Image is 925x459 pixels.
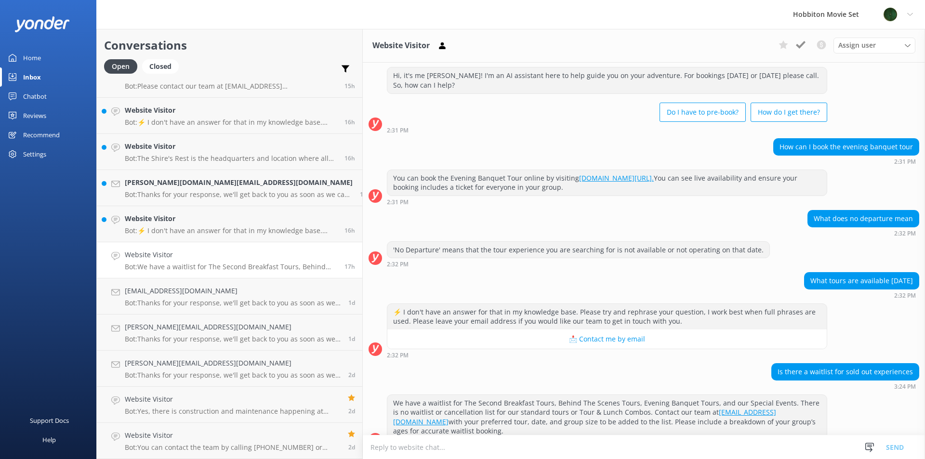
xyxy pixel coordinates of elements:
[348,299,355,307] span: Sep 23 2025 08:20am (UTC +12:00) Pacific/Auckland
[387,198,827,205] div: Sep 23 2025 02:31pm (UTC +12:00) Pacific/Auckland
[348,407,355,415] span: Sep 21 2025 07:16pm (UTC +12:00) Pacific/Auckland
[344,154,355,162] span: Sep 23 2025 03:44pm (UTC +12:00) Pacific/Auckland
[125,286,341,296] h4: [EMAIL_ADDRESS][DOMAIN_NAME]
[807,230,919,236] div: Sep 23 2025 02:32pm (UTC +12:00) Pacific/Auckland
[387,261,770,267] div: Sep 23 2025 02:32pm (UTC +12:00) Pacific/Auckland
[97,423,362,459] a: Website VisitorBot:You can contact the team by calling [PHONE_NUMBER] or emailing [EMAIL_ADDRESS]...
[387,199,409,205] strong: 2:31 PM
[125,141,337,152] h4: Website Visitor
[360,190,370,198] span: Sep 23 2025 03:43pm (UTC +12:00) Pacific/Auckland
[808,210,919,227] div: What does no departure mean
[387,170,827,196] div: You can book the Evening Banquet Tour online by visiting You can see live availability and ensure...
[387,353,409,358] strong: 2:32 PM
[142,59,179,74] div: Closed
[393,407,776,426] a: [EMAIL_ADDRESS][DOMAIN_NAME]
[104,36,355,54] h2: Conversations
[660,103,746,122] button: Do I have to pre-book?
[30,411,69,430] div: Support Docs
[833,38,915,53] div: Assign User
[125,118,337,127] p: Bot: ⚡ I don't have an answer for that in my knowledge base. Please try and rephrase your questio...
[348,335,355,343] span: Sep 22 2025 11:26am (UTC +12:00) Pacific/Auckland
[883,7,898,22] img: 34-1625720359.png
[125,299,341,307] p: Bot: Thanks for your response, we'll get back to you as soon as we can during opening hours.
[97,98,362,134] a: Website VisitorBot:⚡ I don't have an answer for that in my knowledge base. Please try and rephras...
[387,395,827,439] div: We have a waitlist for The Second Breakfast Tours, Behind The Scenes Tours, Evening Banquet Tours...
[23,125,60,144] div: Recommend
[348,371,355,379] span: Sep 22 2025 04:00am (UTC +12:00) Pacific/Auckland
[125,82,337,91] p: Bot: Please contact our team at [EMAIL_ADDRESS][DOMAIN_NAME] to enquire about Private Tour pricin...
[42,430,56,449] div: Help
[773,158,919,165] div: Sep 23 2025 02:31pm (UTC +12:00) Pacific/Auckland
[23,106,46,125] div: Reviews
[23,87,47,106] div: Chatbot
[344,118,355,126] span: Sep 23 2025 04:21pm (UTC +12:00) Pacific/Auckland
[348,443,355,451] span: Sep 21 2025 12:02pm (UTC +12:00) Pacific/Auckland
[387,329,827,349] button: 📩 Contact me by email
[387,262,409,267] strong: 2:32 PM
[23,144,46,164] div: Settings
[125,394,341,405] h4: Website Visitor
[344,226,355,235] span: Sep 23 2025 03:42pm (UTC +12:00) Pacific/Auckland
[387,128,409,133] strong: 2:31 PM
[97,62,362,98] a: Website VisitorBot:Please contact our team at [EMAIL_ADDRESS][DOMAIN_NAME] to enquire about Priva...
[838,40,876,51] span: Assign user
[387,127,827,133] div: Sep 23 2025 02:31pm (UTC +12:00) Pacific/Auckland
[894,293,916,299] strong: 2:32 PM
[125,262,337,271] p: Bot: We have a waitlist for The Second Breakfast Tours, Behind The Scenes Tours, Evening Banquet ...
[894,159,916,165] strong: 2:31 PM
[125,358,341,368] h4: [PERSON_NAME][EMAIL_ADDRESS][DOMAIN_NAME]
[23,48,41,67] div: Home
[97,134,362,170] a: Website VisitorBot:The Shire's Rest is the headquarters and location where all Hobbiton tours dep...
[97,351,362,387] a: [PERSON_NAME][EMAIL_ADDRESS][DOMAIN_NAME]Bot:Thanks for your response, we'll get back to you as s...
[772,364,919,380] div: Is there a waitlist for sold out experiences
[97,206,362,242] a: Website VisitorBot:⚡ I don't have an answer for that in my knowledge base. Please try and rephras...
[387,304,827,329] div: ⚡ I don't have an answer for that in my knowledge base. Please try and rephrase your question, I ...
[125,407,341,416] p: Bot: Yes, there is construction and maintenance happening at [GEOGRAPHIC_DATA] Movie Set from [DA...
[372,39,430,52] h3: Website Visitor
[97,387,362,423] a: Website VisitorBot:Yes, there is construction and maintenance happening at [GEOGRAPHIC_DATA] Movi...
[125,322,341,332] h4: [PERSON_NAME][EMAIL_ADDRESS][DOMAIN_NAME]
[125,443,341,452] p: Bot: You can contact the team by calling [PHONE_NUMBER] or emailing [EMAIL_ADDRESS][DOMAIN_NAME].
[774,139,919,155] div: How can I book the evening banquet tour
[805,273,919,289] div: What tours are available [DATE]
[125,249,337,260] h4: Website Visitor
[125,430,341,441] h4: Website Visitor
[344,82,355,90] span: Sep 23 2025 04:28pm (UTC +12:00) Pacific/Auckland
[125,190,353,199] p: Bot: Thanks for your response, we'll get back to you as soon as we can during opening hours.
[579,173,654,183] a: [DOMAIN_NAME][URL].
[751,103,827,122] button: How do I get there?
[97,170,362,206] a: [PERSON_NAME][DOMAIN_NAME][EMAIL_ADDRESS][DOMAIN_NAME]Bot:Thanks for your response, we'll get bac...
[387,67,827,93] div: Hi, it's me [PERSON_NAME]! I'm an AI assistant here to help guide you on your adventure. For book...
[125,154,337,163] p: Bot: The Shire's Rest is the headquarters and location where all Hobbiton tours depart from. It i...
[14,16,70,32] img: yonder-white-logo.png
[125,177,353,188] h4: [PERSON_NAME][DOMAIN_NAME][EMAIL_ADDRESS][DOMAIN_NAME]
[125,213,337,224] h4: Website Visitor
[387,352,827,358] div: Sep 23 2025 02:32pm (UTC +12:00) Pacific/Auckland
[771,383,919,390] div: Sep 23 2025 03:24pm (UTC +12:00) Pacific/Auckland
[125,226,337,235] p: Bot: ⚡ I don't have an answer for that in my knowledge base. Please try and rephrase your questio...
[104,61,142,71] a: Open
[894,384,916,390] strong: 3:24 PM
[97,278,362,315] a: [EMAIL_ADDRESS][DOMAIN_NAME]Bot:Thanks for your response, we'll get back to you as soon as we can...
[125,371,341,380] p: Bot: Thanks for your response, we'll get back to you as soon as we can during opening hours.
[125,335,341,343] p: Bot: Thanks for your response, we'll get back to you as soon as we can during opening hours.
[97,242,362,278] a: Website VisitorBot:We have a waitlist for The Second Breakfast Tours, Behind The Scenes Tours, Ev...
[387,242,769,258] div: 'No Departure' means that the tour experience you are searching for is not available or not opera...
[125,105,337,116] h4: Website Visitor
[804,292,919,299] div: Sep 23 2025 02:32pm (UTC +12:00) Pacific/Auckland
[344,262,355,271] span: Sep 23 2025 03:24pm (UTC +12:00) Pacific/Auckland
[97,315,362,351] a: [PERSON_NAME][EMAIL_ADDRESS][DOMAIN_NAME]Bot:Thanks for your response, we'll get back to you as s...
[104,59,137,74] div: Open
[23,67,41,87] div: Inbox
[142,61,184,71] a: Closed
[894,231,916,236] strong: 2:32 PM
